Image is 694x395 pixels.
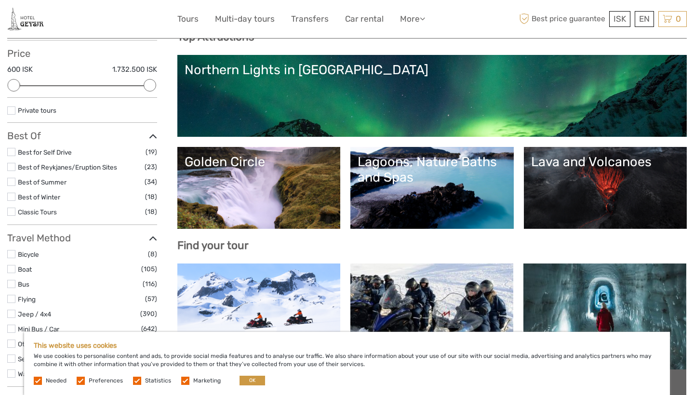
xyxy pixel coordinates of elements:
span: ISK [614,14,626,24]
a: Bicycle [18,250,39,258]
span: (23) [145,161,157,172]
a: Lava and Volcanoes [531,154,680,222]
a: Northern Lights in [GEOGRAPHIC_DATA] [185,62,680,130]
span: (390) [140,308,157,319]
span: (8) [148,249,157,260]
a: Private tours [18,106,56,114]
span: (18) [145,206,157,217]
label: 600 ISK [7,65,33,75]
a: Best of Reykjanes/Eruption Sites [18,163,117,171]
span: 0 [674,14,682,24]
div: EN [635,11,654,27]
a: Tours [177,12,199,26]
a: More [400,12,425,26]
h3: Price [7,48,157,59]
a: Walking [18,370,40,378]
a: Jeep / 4x4 [18,310,51,318]
a: Bus [18,280,29,288]
label: 1.732.500 ISK [112,65,157,75]
label: Preferences [89,377,123,385]
div: Lava and Volcanoes [531,154,680,170]
span: (105) [141,263,157,275]
a: Boat [18,265,32,273]
button: OK [240,376,265,385]
a: Self-Drive [18,355,48,363]
div: Golden Circle [185,154,334,170]
a: Best of Summer [18,178,67,186]
a: Flying [18,295,36,303]
div: Lagoons, Nature Baths and Spas [358,154,507,185]
label: Statistics [145,377,171,385]
button: Open LiveChat chat widget [111,15,122,26]
h5: This website uses cookies [34,342,660,350]
a: Golden Circle [185,154,334,222]
a: Mini Bus / Car [18,325,59,333]
a: Transfers [291,12,329,26]
h3: Travel Method [7,232,157,244]
span: (19) [146,146,157,158]
a: Best for Self Drive [18,148,72,156]
a: Classic Tours [18,208,57,216]
a: Multi-day tours [215,12,275,26]
a: Other / Non-Travel [18,340,74,348]
span: (642) [141,323,157,334]
label: Marketing [193,377,221,385]
div: We use cookies to personalise content and ads, to provide social media features and to analyse ou... [24,332,670,395]
label: Needed [46,377,67,385]
p: We're away right now. Please check back later! [13,17,109,25]
span: Best price guarantee [517,11,607,27]
span: (116) [143,278,157,290]
span: (34) [145,176,157,187]
span: (18) [145,191,157,202]
b: Find your tour [177,239,249,252]
div: Northern Lights in [GEOGRAPHIC_DATA] [185,62,680,78]
a: Lagoons, Nature Baths and Spas [358,154,507,222]
img: 2245-fc00950d-c906-46d7-b8c2-e740c3f96a38_logo_small.jpg [7,7,44,31]
a: Car rental [345,12,384,26]
span: (57) [145,293,157,304]
a: Best of Winter [18,193,60,201]
h3: Best Of [7,130,157,142]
